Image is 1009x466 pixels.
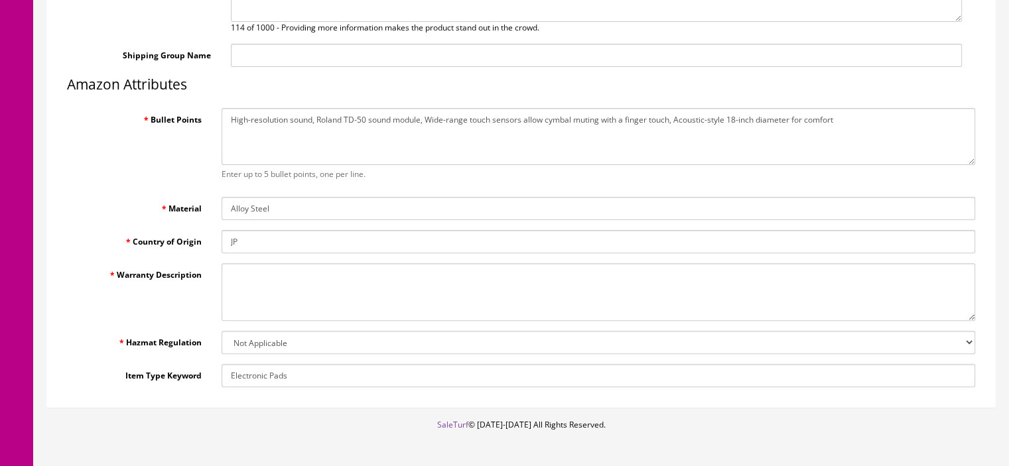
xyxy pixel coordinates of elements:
label: Shipping Group Name [70,44,221,62]
label: Country of Origin [57,230,212,248]
a: SaleTurf [437,419,468,430]
textarea: High-resolution sound, Roland TD-50 sound module, Wide-range touch sensors allow cymbal muting wi... [222,108,975,166]
label: Warranty Description [57,263,212,281]
label: Item Type Keyword [57,364,212,382]
label: Bullet Points [57,108,212,126]
p: Enter up to 5 bullet points, one per line. [222,168,975,180]
label: Material [57,197,212,215]
span: of 1000 - Providing more information makes the product stand out in the crowd. [247,22,539,33]
label: Hazmat Regulation [57,331,212,349]
span: 114 [231,22,245,33]
h3: Amazon Attributes [67,77,975,92]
